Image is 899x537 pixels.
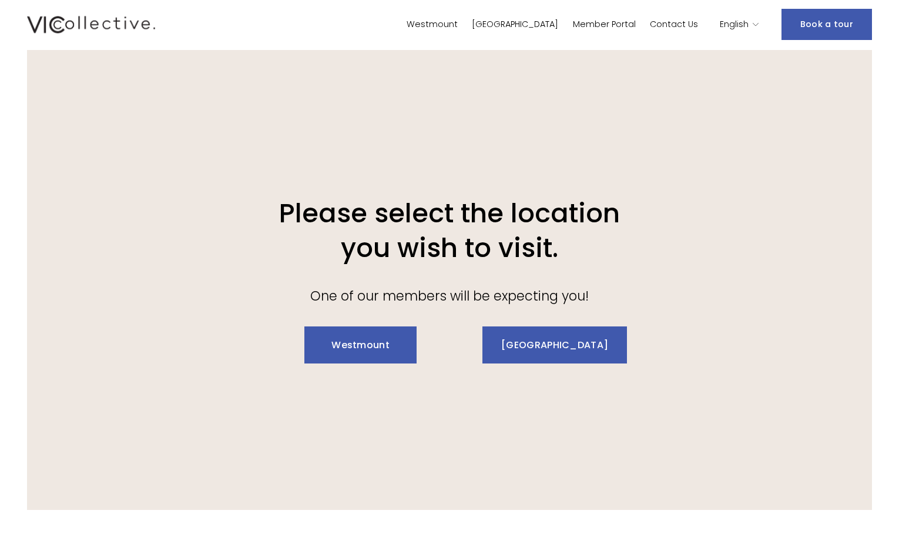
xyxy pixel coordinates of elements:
a: [GEOGRAPHIC_DATA] [482,326,627,363]
a: Westmount [407,16,458,33]
a: [GEOGRAPHIC_DATA] [472,16,558,33]
a: Book a tour [781,9,872,40]
img: Vic Collective [27,14,155,36]
a: Westmount [304,326,417,363]
a: Contact Us [650,16,698,33]
span: English [720,17,749,32]
h2: Please select the location you wish to visit. [275,196,624,265]
a: Member Portal [573,16,636,33]
div: language picker [720,16,760,33]
p: One of our members will be expecting you! [275,284,624,308]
